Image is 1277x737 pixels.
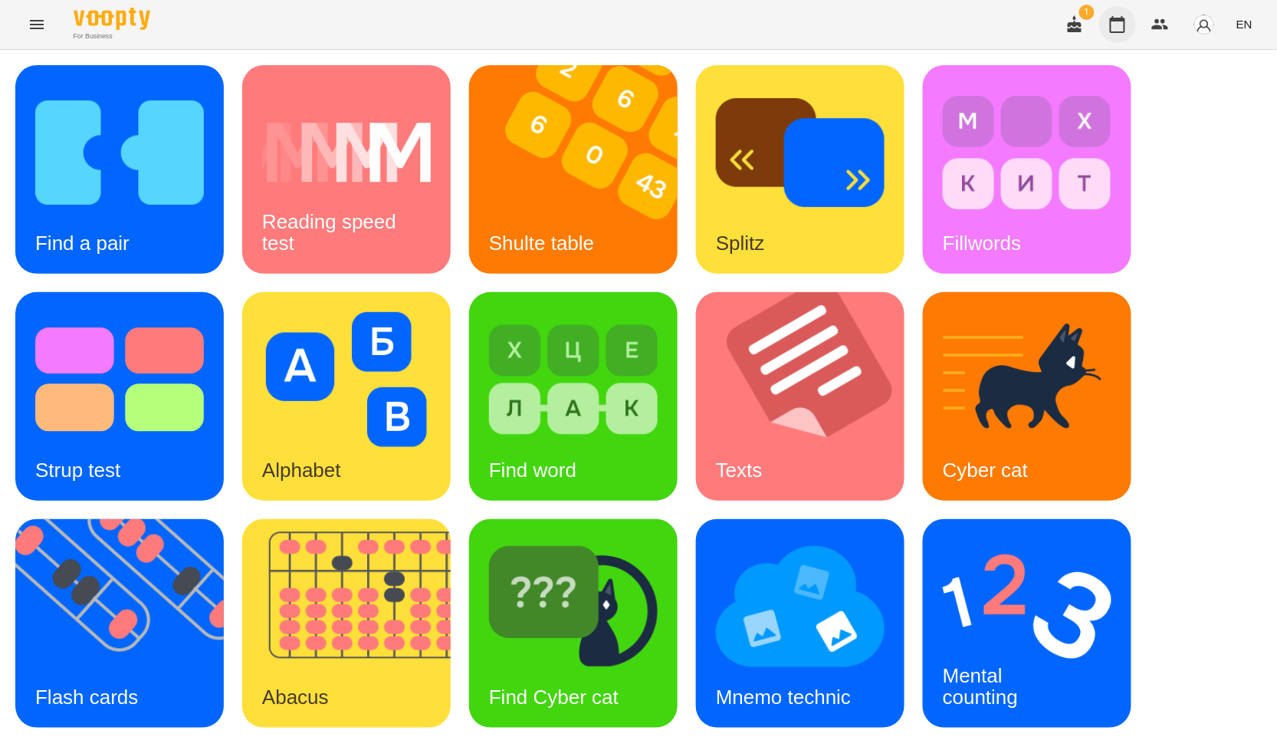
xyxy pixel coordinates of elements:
[15,519,224,728] a: Flash cardsFlash cards
[262,686,329,709] h3: Abacus
[262,85,431,220] img: Reading speed test
[469,65,678,274] a: Shulte tableShulte table
[1193,14,1215,35] img: avatar_s.png
[1230,10,1259,38] button: EN
[35,85,204,220] img: Find a pair
[943,664,1018,708] h3: Mental counting
[262,210,402,254] h3: Reading speed test
[262,459,341,482] h3: Alphabet
[469,519,678,728] a: Find Cyber catFind Cyber cat
[35,459,120,482] h3: Strup test
[242,65,451,274] a: Reading speed testReading speed test
[15,65,224,274] a: Find a pairFind a pair
[35,312,204,447] img: Strup test
[489,686,619,709] h3: Find Cyber cat
[696,519,904,728] a: Mnemo technicMnemo technic
[242,519,451,728] a: AbacusAbacus
[1236,16,1252,32] span: EN
[696,292,924,501] img: Texts
[242,292,451,501] a: AlphabetAlphabet
[923,519,1131,728] a: Mental countingMental counting
[696,65,904,274] a: SplitzSplitz
[15,292,224,501] a: Strup testStrup test
[716,232,765,255] h3: Splitz
[35,232,130,255] h3: Find a pair
[262,312,431,447] img: Alphabet
[35,686,138,709] h3: Flash cards
[74,8,150,30] img: Voopty Logo
[716,686,851,709] h3: Mnemo technic
[469,292,678,501] a: Find wordFind word
[15,519,243,728] img: Flash cards
[923,65,1131,274] a: FillwordsFillwords
[489,312,658,447] img: Find word
[923,292,1131,501] a: Cyber catCyber cat
[943,232,1022,255] h3: Fillwords
[716,539,885,674] img: Mnemo technic
[242,519,470,728] img: Abacus
[943,312,1111,447] img: Cyber cat
[1079,5,1095,20] span: 1
[489,232,594,255] h3: Shulte table
[696,292,904,501] a: TextsTexts
[469,65,697,274] img: Shulte table
[716,85,885,220] img: Splitz
[18,6,55,43] button: Menu
[716,459,763,482] h3: Texts
[943,459,1028,482] h3: Cyber cat
[943,539,1111,674] img: Mental counting
[489,459,576,482] h3: Find word
[74,31,150,41] span: For Business
[489,539,658,674] img: Find Cyber cat
[943,85,1111,220] img: Fillwords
